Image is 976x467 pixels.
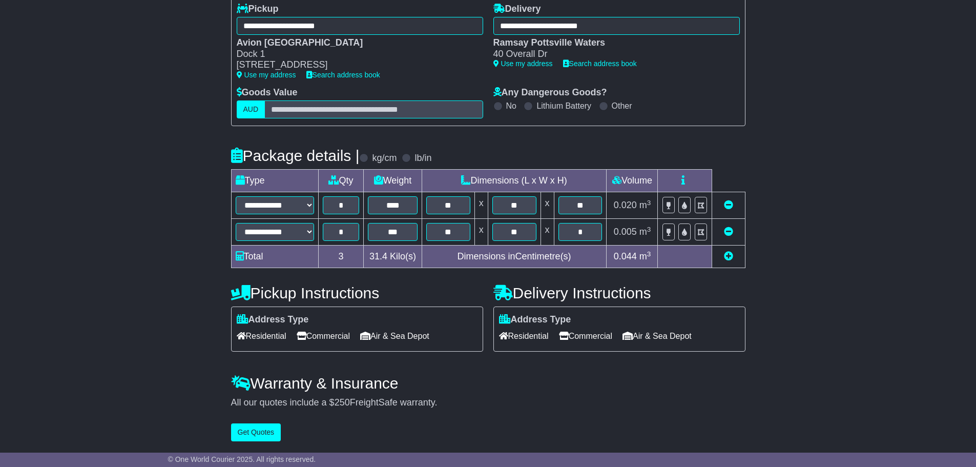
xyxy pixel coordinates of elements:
label: Other [612,101,632,111]
a: Add new item [724,251,733,261]
td: x [541,219,554,246]
h4: Pickup Instructions [231,285,483,301]
label: Delivery [493,4,541,15]
td: Dimensions (L x W x H) [422,170,607,192]
a: Search address book [563,59,637,68]
label: Any Dangerous Goods? [493,87,607,98]
td: x [474,192,488,219]
span: m [639,251,651,261]
td: 3 [318,246,364,268]
span: Commercial [559,328,612,344]
label: No [506,101,516,111]
span: m [639,227,651,237]
div: [STREET_ADDRESS] [237,59,473,71]
span: Air & Sea Depot [360,328,429,344]
span: Commercial [297,328,350,344]
sup: 3 [647,250,651,258]
span: 0.044 [614,251,637,261]
span: 0.020 [614,200,637,210]
h4: Warranty & Insurance [231,375,745,392]
button: Get Quotes [231,423,281,441]
a: Search address book [306,71,380,79]
span: 0.005 [614,227,637,237]
label: Goods Value [237,87,298,98]
label: AUD [237,100,265,118]
a: Use my address [493,59,553,68]
td: Qty [318,170,364,192]
label: Address Type [237,314,309,326]
td: Kilo(s) [364,246,422,268]
h4: Delivery Instructions [493,285,745,301]
td: x [474,219,488,246]
div: Avion [GEOGRAPHIC_DATA] [237,37,473,49]
span: 31.4 [369,251,387,261]
a: Remove this item [724,200,733,210]
label: kg/cm [372,153,397,164]
a: Use my address [237,71,296,79]
div: Dock 1 [237,49,473,60]
div: All our quotes include a $ FreightSafe warranty. [231,397,745,409]
span: Residential [499,328,549,344]
span: Air & Sea Depot [622,328,692,344]
sup: 3 [647,199,651,207]
div: 40 Overall Dr [493,49,730,60]
span: Residential [237,328,286,344]
a: Remove this item [724,227,733,237]
sup: 3 [647,226,651,233]
td: Weight [364,170,422,192]
h4: Package details | [231,147,360,164]
label: Pickup [237,4,279,15]
label: Address Type [499,314,571,326]
span: m [639,200,651,210]
div: Ramsay Pottsville Waters [493,37,730,49]
span: 250 [335,397,350,408]
td: x [541,192,554,219]
span: © One World Courier 2025. All rights reserved. [168,455,316,463]
td: Volume [607,170,658,192]
td: Dimensions in Centimetre(s) [422,246,607,268]
td: Type [231,170,318,192]
label: lb/in [414,153,431,164]
label: Lithium Battery [536,101,591,111]
td: Total [231,246,318,268]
